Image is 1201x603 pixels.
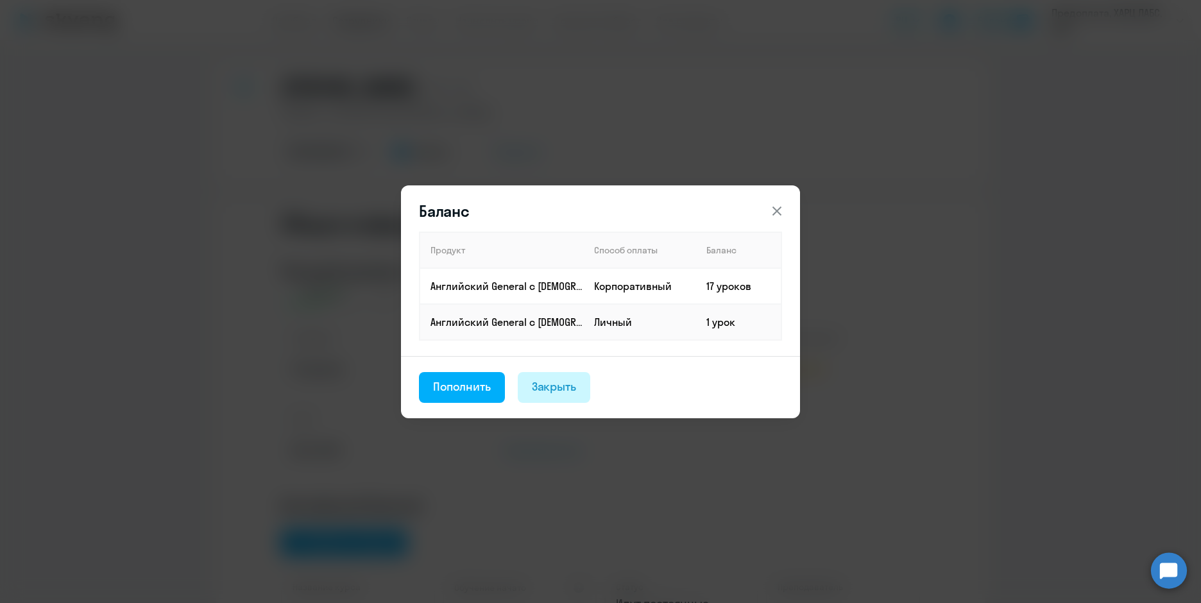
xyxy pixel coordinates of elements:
[584,232,696,268] th: Способ оплаты
[696,304,781,340] td: 1 урок
[430,279,583,293] p: Английский General с [DEMOGRAPHIC_DATA] преподавателем
[518,372,591,403] button: Закрыть
[419,372,505,403] button: Пополнить
[420,232,584,268] th: Продукт
[401,201,800,221] header: Баланс
[696,268,781,304] td: 17 уроков
[430,315,583,329] p: Английский General с [DEMOGRAPHIC_DATA] преподавателем
[584,268,696,304] td: Корпоративный
[584,304,696,340] td: Личный
[433,378,491,395] div: Пополнить
[696,232,781,268] th: Баланс
[532,378,577,395] div: Закрыть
